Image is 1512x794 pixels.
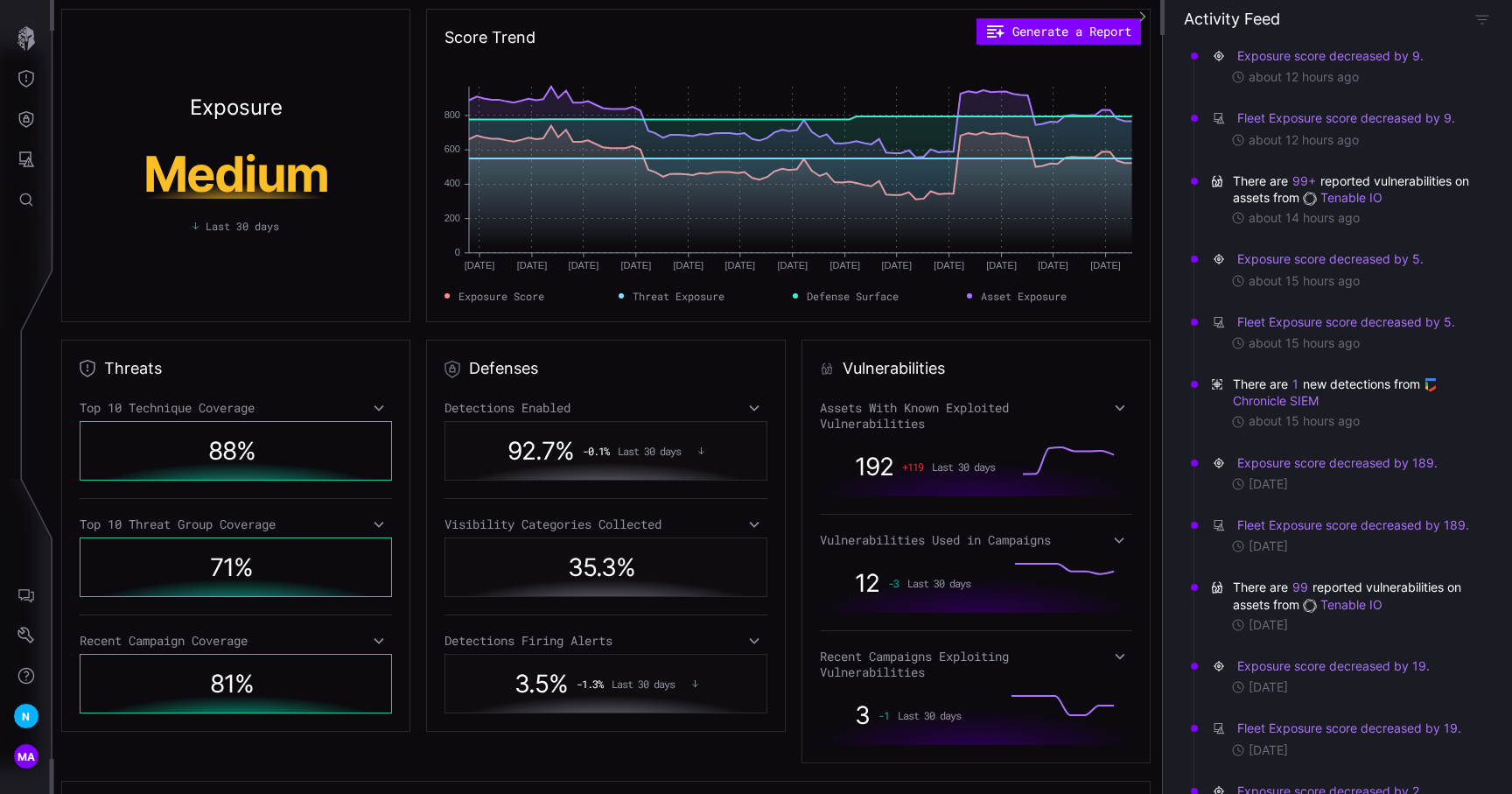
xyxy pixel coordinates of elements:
time: about 12 hours ago [1249,132,1359,148]
text: [DATE] [986,260,1017,271]
span: N [22,707,30,726]
span: Last 30 days [618,445,681,457]
text: 800 [444,109,459,120]
text: [DATE] [516,260,547,271]
span: There are reported vulnerabilities on assets from [1233,172,1473,206]
span: Last 30 days [612,678,675,690]
h2: Vulnerabilities [843,358,945,379]
div: Top 10 Technique Coverage [80,400,392,416]
div: Top 10 Threat Group Coverage [80,516,392,532]
button: Exposure score decreased by 5. [1236,250,1424,268]
div: Vulnerabilities Used in Campaigns [820,532,1132,548]
time: about 14 hours ago [1249,210,1360,226]
button: Generate a Report [976,18,1141,45]
h2: Exposure [190,97,283,118]
text: [DATE] [568,260,598,271]
button: Fleet Exposure score decreased by 5. [1236,313,1456,331]
span: -1.3 % [577,678,603,690]
span: 81 % [210,669,254,699]
span: Defense Surface [807,288,899,304]
span: There are new detections from [1233,376,1473,409]
span: Last 30 days [206,218,279,234]
div: Visibility Categories Collected [444,516,768,532]
span: 12 [855,568,879,598]
span: 3 [855,700,870,730]
h2: Score Trend [444,27,535,48]
h2: Defenses [469,358,538,379]
div: Assets With Known Exploited Vulnerabilities [820,400,1132,432]
text: [DATE] [934,260,964,271]
button: 1 [1291,376,1299,393]
span: + 119 [902,460,923,473]
div: Recent Campaigns Exploiting Vulnerabilities [820,649,1132,680]
span: 192 [855,452,893,481]
button: 99+ [1291,172,1317,190]
text: [DATE] [1090,260,1121,271]
time: about 12 hours ago [1249,69,1359,85]
time: about 15 hours ago [1249,335,1360,351]
button: Exposure score decreased by 19. [1236,657,1431,675]
a: Tenable IO [1303,597,1382,612]
text: 200 [444,213,459,223]
text: 600 [444,144,459,154]
button: Fleet Exposure score decreased by 19. [1236,720,1462,737]
time: about 15 hours ago [1249,413,1360,429]
time: about 15 hours ago [1249,273,1360,289]
time: [DATE] [1249,742,1288,758]
span: -0.1 % [583,445,609,457]
time: [DATE] [1249,538,1288,554]
span: 71 % [210,552,253,582]
text: 0 [455,247,460,257]
text: [DATE] [1038,260,1068,271]
div: Detections Firing Alerts [444,633,768,649]
text: [DATE] [620,260,651,271]
span: 35.3 % [568,552,635,582]
span: -3 [888,577,899,589]
div: Detections Enabled [444,400,768,416]
text: [DATE] [881,260,912,271]
a: Tenable IO [1303,190,1382,205]
span: Last 30 days [907,577,970,589]
h2: Threats [104,358,162,379]
time: [DATE] [1249,679,1288,695]
button: Exposure score decreased by 189. [1236,454,1438,472]
span: There are reported vulnerabilities on assets from [1233,579,1473,612]
text: [DATE] [464,260,494,271]
time: [DATE] [1249,476,1288,492]
span: 88 % [208,436,255,466]
span: Last 30 days [898,709,961,721]
button: MA [1,736,52,776]
button: N [1,696,52,736]
span: -1 [878,709,889,721]
text: [DATE] [777,260,808,271]
span: Threat Exposure [633,288,724,304]
time: [DATE] [1249,617,1288,633]
div: Recent Campaign Coverage [80,633,392,649]
button: Fleet Exposure score decreased by 9. [1236,109,1456,127]
img: Tenable [1303,192,1317,206]
img: Tenable [1303,599,1317,613]
text: [DATE] [829,260,860,271]
text: [DATE] [673,260,703,271]
span: Exposure Score [458,288,544,304]
h1: Medium [90,150,381,199]
span: 92.7 % [507,436,574,466]
text: 400 [444,178,459,188]
span: Asset Exposure [981,288,1067,304]
h4: Activity Feed [1184,9,1280,29]
button: Exposure score decreased by 9. [1236,47,1424,65]
span: Last 30 days [932,460,995,473]
button: 99 [1291,579,1309,596]
button: Fleet Exposure score decreased by 189. [1236,516,1470,534]
span: MA [17,748,36,766]
text: [DATE] [724,260,755,271]
img: Google Chronicle [1424,378,1438,392]
span: 3.5 % [514,669,568,699]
